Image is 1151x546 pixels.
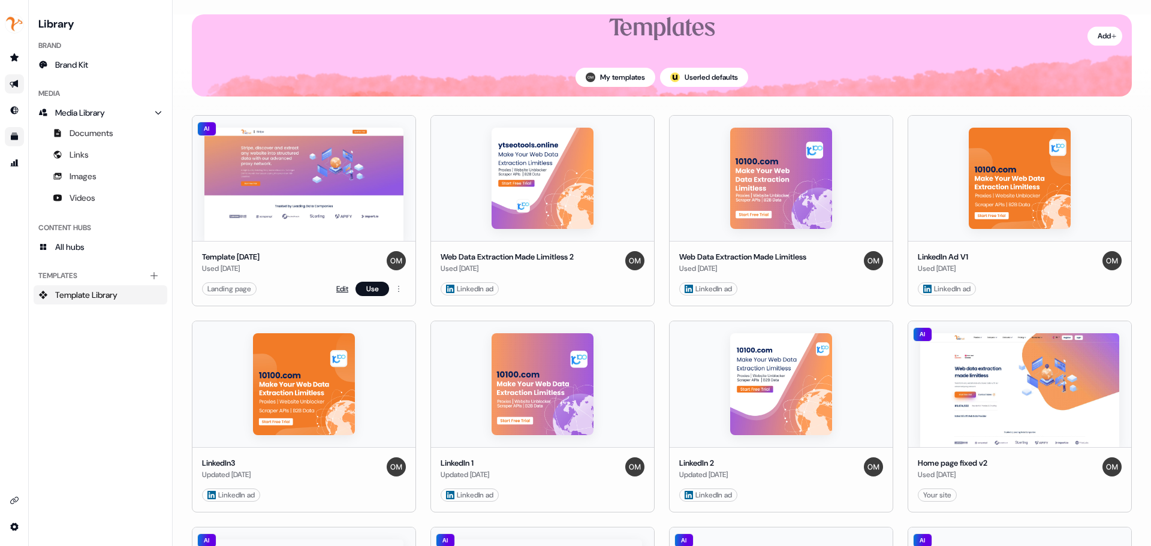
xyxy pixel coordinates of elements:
a: Template Library [34,285,167,304]
div: LinkedIn ad [207,489,255,501]
div: Used [DATE] [441,263,574,274]
img: LinkedIn3 [253,333,354,435]
div: LinkedIn 2 [679,457,728,469]
div: LinkedIn ad [446,283,493,295]
img: Template 3.7.25 [204,128,403,241]
button: LinkedIn 2LinkedIn 2Updated [DATE]Or LinkedIn ad [669,321,893,512]
h3: Library [34,14,167,31]
img: LinkedIn Ad V1 [969,128,1070,229]
div: Brand [34,36,167,55]
span: All hubs [55,241,85,253]
span: Documents [70,127,113,139]
span: Brand Kit [55,59,88,71]
img: userled logo [670,73,680,82]
img: Or [864,251,883,270]
button: Template 3.7.25AITemplate [DATE]Used [DATE]OrLanding pageEditUse [192,115,416,307]
div: Updated [DATE] [202,469,251,481]
a: Videos [34,188,167,207]
button: Home page fixed v2AIHome page fixed v2Used [DATE]OrYour site [908,321,1132,512]
div: LinkedIn ad [446,489,493,501]
button: Use [355,282,389,296]
a: Edit [336,283,348,295]
span: Media Library [55,107,105,119]
img: Or [586,73,595,82]
a: Go to Inbound [5,101,24,120]
div: Used [DATE] [918,263,968,274]
button: LinkedIn 1LinkedIn 1Updated [DATE]Or LinkedIn ad [430,321,655,512]
div: Templates [609,13,715,44]
div: Updated [DATE] [679,469,728,481]
div: AI [197,122,216,136]
a: Brand Kit [34,55,167,74]
img: Or [864,457,883,476]
div: Used [DATE] [202,263,260,274]
img: Or [1102,457,1122,476]
div: Web Data Extraction Made Limitless 2 [441,251,574,263]
a: Go to outbound experience [5,74,24,93]
img: Or [387,251,406,270]
img: Or [625,457,644,476]
span: Images [70,170,97,182]
img: LinkedIn 1 [492,333,593,435]
a: Go to attribution [5,153,24,173]
div: AI [913,327,932,342]
div: Updated [DATE] [441,469,489,481]
button: LinkedIn3LinkedIn3Updated [DATE]Or LinkedIn ad [192,321,416,512]
a: Go to integrations [5,491,24,510]
img: Home page fixed v2 [920,333,1119,447]
a: Images [34,167,167,186]
a: All hubs [34,237,167,257]
div: Used [DATE] [679,263,806,274]
img: Web Data Extraction Made Limitless 2 [492,128,593,229]
div: LinkedIn3 [202,457,251,469]
img: Or [625,251,644,270]
div: Content Hubs [34,218,167,237]
a: Go to integrations [5,517,24,536]
button: Add [1087,26,1122,46]
div: LinkedIn ad [685,489,732,501]
a: Go to templates [5,127,24,146]
button: Web Data Extraction Made Limitless 2Web Data Extraction Made Limitless 2Used [DATE]Or LinkedIn ad [430,115,655,307]
div: Media [34,84,167,103]
div: Used [DATE] [918,469,987,481]
span: Links [70,149,89,161]
span: Videos [70,192,95,204]
a: Go to prospects [5,48,24,67]
div: Template [DATE] [202,251,260,263]
div: LinkedIn 1 [441,457,489,469]
img: LinkedIn 2 [730,333,831,435]
button: LinkedIn Ad V1LinkedIn Ad V1Used [DATE]Or LinkedIn ad [908,115,1132,307]
a: Links [34,145,167,164]
img: Web Data Extraction Made Limitless [730,128,831,229]
img: Or [1102,251,1122,270]
div: Web Data Extraction Made Limitless [679,251,806,263]
div: Landing page [207,283,251,295]
a: Documents [34,123,167,143]
div: LinkedIn ad [685,283,732,295]
a: Media Library [34,103,167,122]
div: LinkedIn ad [923,283,971,295]
div: Home page fixed v2 [918,457,987,469]
button: Web Data Extraction Made LimitlessWeb Data Extraction Made LimitlessUsed [DATE]Or LinkedIn ad [669,115,893,307]
div: Templates [34,266,167,285]
img: Or [387,457,406,476]
button: My templates [575,68,655,87]
span: Template Library [55,289,117,301]
div: Your site [923,489,951,501]
div: ; [670,73,680,82]
button: userled logo;Userled defaults [660,68,748,87]
div: LinkedIn Ad V1 [918,251,968,263]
